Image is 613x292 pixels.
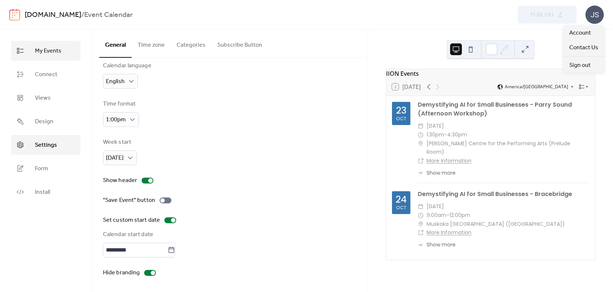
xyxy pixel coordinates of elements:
[103,230,355,239] div: Calendar start date
[427,122,444,131] span: [DATE]
[396,117,406,121] div: Oct
[427,131,444,139] span: 1:30pm
[211,30,268,57] button: Subscribe Button
[103,196,155,205] div: "Save Event" button
[81,8,84,22] b: /
[106,114,126,125] span: 1:00pm
[569,61,591,70] span: Sign out
[418,169,424,177] div: ​
[35,47,61,56] span: My Events
[427,169,456,177] span: Show more
[585,6,604,24] div: JS
[418,211,424,220] div: ​
[427,229,471,236] a: More Information
[418,241,456,249] button: ​Show more
[569,29,591,38] span: Account
[35,164,48,173] span: Form
[444,131,447,139] span: -
[99,30,132,58] button: General
[35,188,50,197] span: Install
[9,9,20,21] img: logo
[106,76,125,87] span: English
[427,211,446,220] span: 9:00am
[446,211,449,220] span: -
[106,152,124,164] span: [DATE]
[11,88,81,108] a: Views
[418,157,424,165] div: ​
[396,195,407,204] div: 24
[418,169,456,177] button: ​Show more
[103,216,160,225] div: Set custom start date
[84,8,133,22] b: Event Calendar
[132,30,171,57] button: Time zone
[427,139,589,157] span: [PERSON_NAME] Centre for the Performing Arts (Prelude Room)
[11,64,81,84] a: Connect
[418,100,572,118] a: Demystifying AI for Small Businesses - Parry Sound (Afternoon Workshop)
[396,106,407,115] div: 23
[396,206,406,210] div: Oct
[11,182,81,202] a: Install
[418,131,424,139] div: ​
[386,69,595,78] div: IION Events
[418,220,424,229] div: ​
[505,85,568,89] span: America/[GEOGRAPHIC_DATA]
[418,202,424,211] div: ​
[103,176,137,185] div: Show header
[25,8,81,22] a: [DOMAIN_NAME]
[418,190,572,198] a: Demystifying AI for Small Businesses - Bracebridge
[563,25,604,40] a: Account
[103,138,135,147] div: Week start
[563,40,604,55] a: Contact Us
[418,122,424,131] div: ​
[103,61,152,70] div: Calendar language
[418,228,424,237] div: ​
[427,202,444,211] span: [DATE]
[447,131,467,139] span: 4:30pm
[103,268,140,277] div: Hide branding
[35,117,53,126] span: Design
[11,159,81,178] a: Form
[11,135,81,155] a: Settings
[171,30,211,57] button: Categories
[427,157,471,164] a: More Information
[418,241,424,249] div: ​
[35,141,57,150] span: Settings
[35,70,57,79] span: Connect
[427,220,565,229] span: Muskoka [GEOGRAPHIC_DATA] ([GEOGRAPHIC_DATA])
[449,211,470,220] span: 12:00pm
[35,94,51,103] span: Views
[11,41,81,61] a: My Events
[103,100,138,108] div: Time format
[569,43,598,52] span: Contact Us
[11,111,81,131] a: Design
[427,241,456,249] span: Show more
[418,139,424,148] div: ​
